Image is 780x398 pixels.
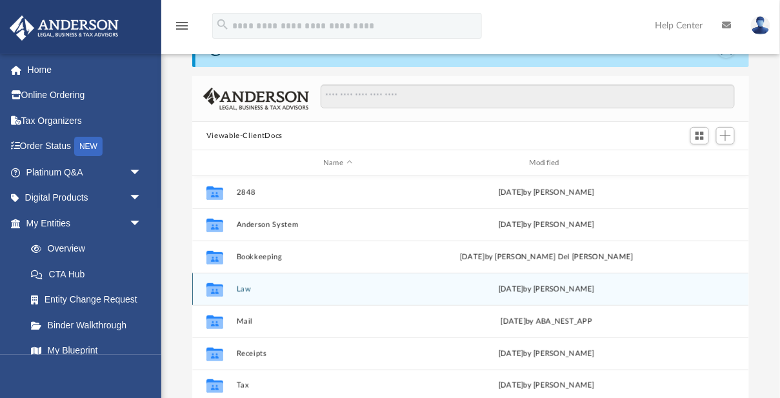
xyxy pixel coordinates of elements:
[445,284,648,295] div: [DATE] by [PERSON_NAME]
[18,338,155,364] a: My Blueprint
[690,127,710,145] button: Switch to Grid View
[129,159,155,186] span: arrow_drop_down
[654,157,744,169] div: id
[236,350,439,358] button: Receipts
[174,25,190,34] a: menu
[236,253,439,261] button: Bookkeeping
[74,137,103,156] div: NEW
[18,287,161,313] a: Entity Change Request
[445,380,648,392] div: [DATE] by [PERSON_NAME]
[129,210,155,237] span: arrow_drop_down
[9,108,161,134] a: Tax Organizers
[9,57,161,83] a: Home
[716,127,735,145] button: Add
[236,317,439,326] button: Mail
[445,219,648,231] div: [DATE] by [PERSON_NAME]
[129,185,155,212] span: arrow_drop_down
[445,252,648,263] div: [DATE] by [PERSON_NAME] Del [PERSON_NAME]
[215,17,230,32] i: search
[18,312,161,338] a: Binder Walkthrough
[18,236,161,262] a: Overview
[9,83,161,108] a: Online Ordering
[198,157,230,169] div: id
[9,210,161,236] a: My Entitiesarrow_drop_down
[236,221,439,229] button: Anderson System
[236,381,439,390] button: Tax
[18,261,161,287] a: CTA Hub
[445,348,648,360] div: [DATE] by [PERSON_NAME]
[445,316,648,328] div: [DATE] by ABA_NEST_APP
[9,185,161,211] a: Digital Productsarrow_drop_down
[174,18,190,34] i: menu
[445,187,648,199] div: [DATE] by [PERSON_NAME]
[445,157,648,169] div: Modified
[9,159,161,185] a: Platinum Q&Aarrow_drop_down
[6,15,123,41] img: Anderson Advisors Platinum Portal
[206,130,283,142] button: Viewable-ClientDocs
[236,188,439,197] button: 2848
[235,157,439,169] div: Name
[321,85,735,109] input: Search files and folders
[236,285,439,294] button: Law
[9,134,161,160] a: Order StatusNEW
[751,16,770,35] img: User Pic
